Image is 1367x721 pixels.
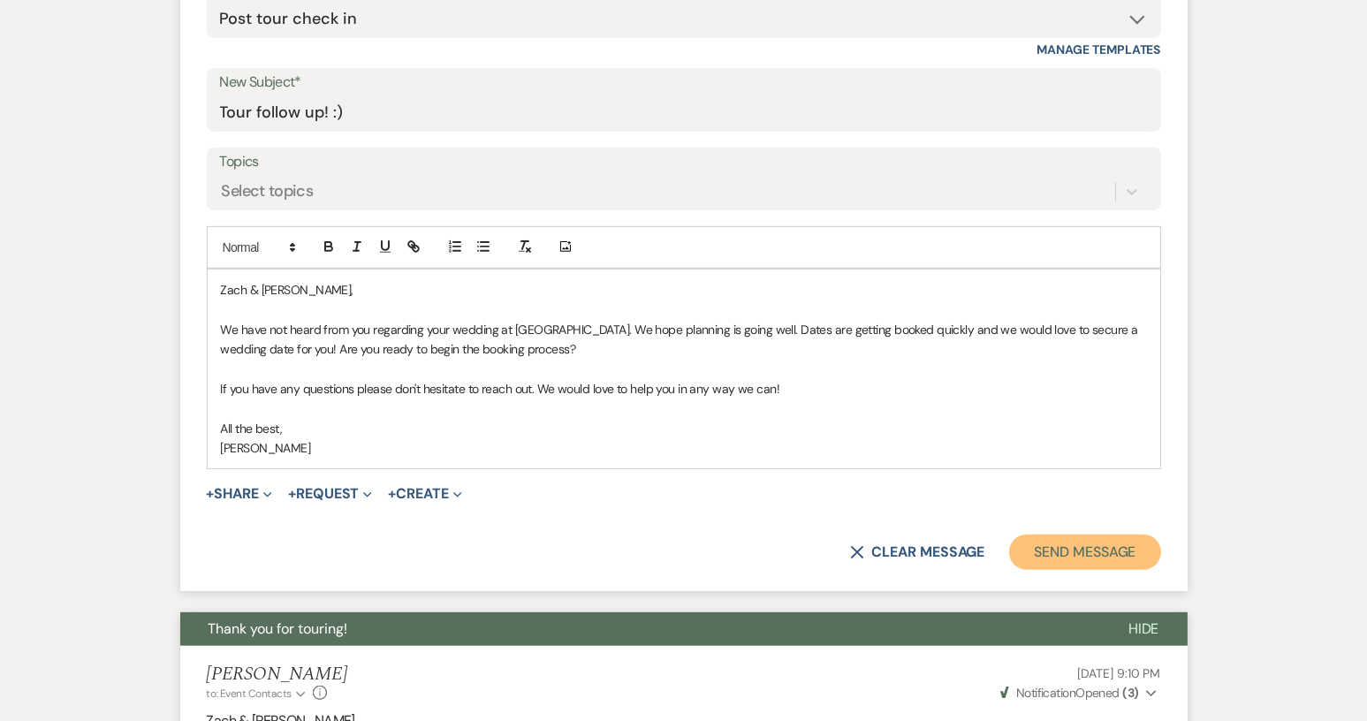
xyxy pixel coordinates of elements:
strong: ( 3 ) [1122,685,1138,701]
button: Clear message [850,545,984,559]
p: All the best, [221,419,1147,438]
button: Share [207,487,273,501]
span: + [207,487,215,501]
span: Notification [1016,685,1075,701]
button: Create [388,487,461,501]
p: [PERSON_NAME] [221,438,1147,458]
span: to: Event Contacts [207,687,292,701]
span: Hide [1128,619,1159,638]
p: Zach & [PERSON_NAME], [221,280,1147,300]
p: If you have any questions please don't hesitate to reach out. We would love to help you in any wa... [221,379,1147,398]
button: Send Message [1009,535,1160,570]
button: Hide [1100,612,1188,646]
span: [DATE] 9:10 PM [1077,665,1160,681]
p: We have not heard from you regarding your wedding at [GEOGRAPHIC_DATA]. We hope planning is going... [221,320,1147,360]
span: Thank you for touring! [209,619,348,638]
div: Select topics [222,179,314,203]
button: to: Event Contacts [207,686,308,702]
span: + [388,487,396,501]
button: NotificationOpened (3) [998,684,1161,702]
button: Request [288,487,372,501]
h5: [PERSON_NAME] [207,664,347,686]
a: Manage Templates [1037,42,1161,57]
span: + [288,487,296,501]
span: Opened [1000,685,1139,701]
label: Topics [220,149,1148,175]
button: Thank you for touring! [180,612,1100,646]
label: New Subject* [220,70,1148,95]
